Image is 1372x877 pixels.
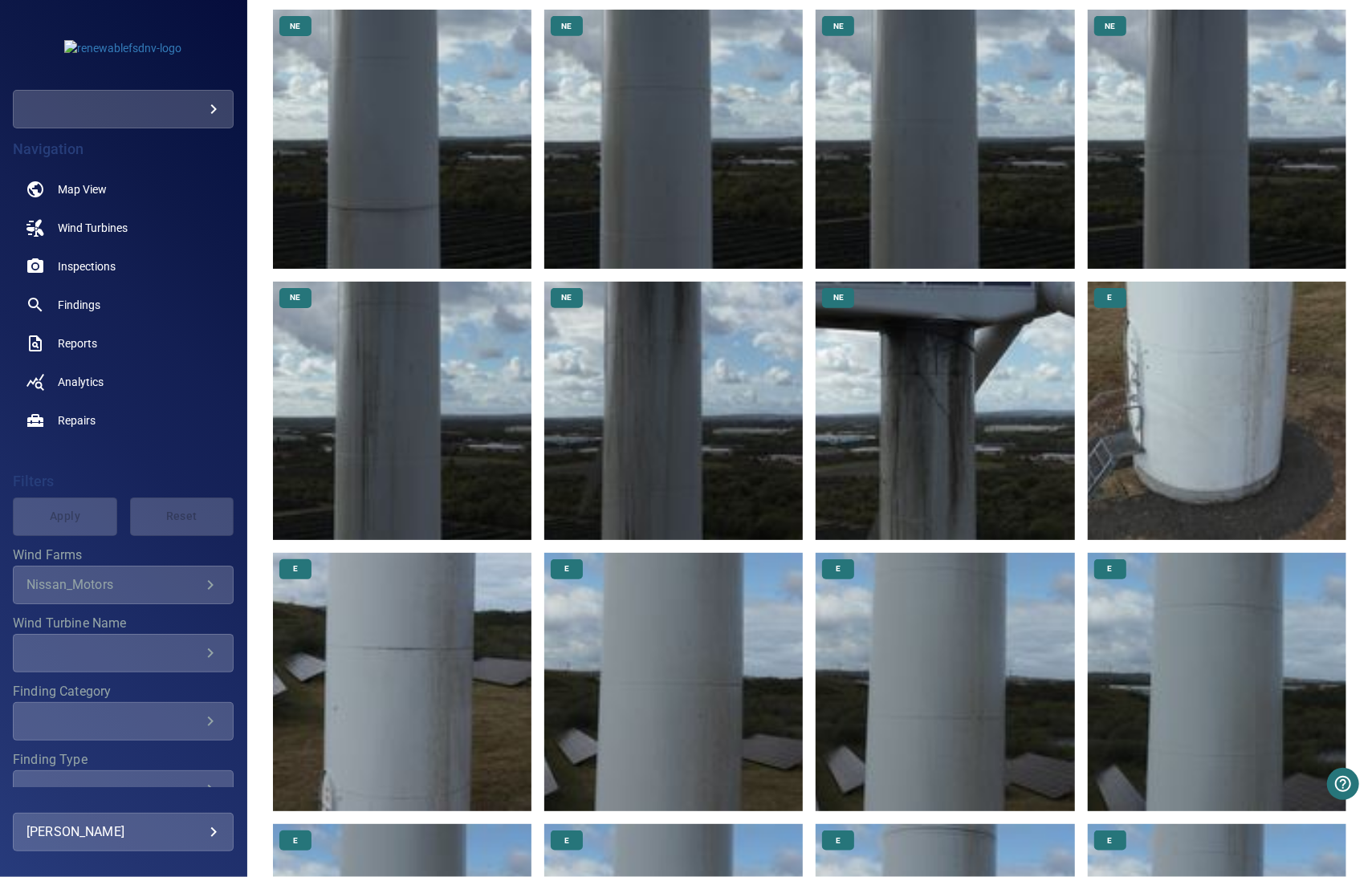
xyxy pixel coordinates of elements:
div: Wind Farms [13,566,234,604]
span: E [1098,835,1122,847]
span: Repairs [58,412,96,428]
span: E [826,835,850,847]
span: NE [280,292,310,303]
div: Finding Type [13,770,234,809]
span: E [1098,563,1122,575]
div: Finding Category [13,702,234,741]
span: E [826,563,850,575]
div: Wind Turbine Name [13,634,234,672]
span: NE [280,21,310,32]
span: Map View [58,181,107,197]
a: map noActive [13,170,234,209]
span: NE [552,21,581,32]
span: E [555,835,579,847]
span: Inspections [58,258,116,274]
span: Wind Turbines [58,220,128,236]
a: reports noActive [13,324,234,363]
h4: Navigation [13,141,234,157]
label: Wind Farms [13,549,234,562]
img: renewablefsdnv-logo [64,40,181,56]
a: inspections noActive [13,247,234,286]
h4: Filters [13,473,234,489]
div: renewablefsdnv [13,90,234,128]
span: Analytics [58,374,104,390]
span: NE [1095,21,1125,32]
span: NE [552,292,581,303]
span: Reports [58,335,97,351]
div: [PERSON_NAME] [26,819,220,845]
label: Finding Category [13,685,234,698]
span: E [1098,292,1122,303]
span: E [283,563,307,575]
span: E [555,563,579,575]
span: Findings [58,297,100,313]
a: windturbines noActive [13,209,234,247]
span: NE [824,292,853,303]
span: E [283,835,307,847]
a: analytics noActive [13,363,234,401]
div: Nissan_Motors [26,577,201,592]
label: Wind Turbine Name [13,617,234,630]
span: NE [824,21,853,32]
a: repairs noActive [13,401,234,440]
label: Finding Type [13,753,234,766]
a: findings noActive [13,286,234,324]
